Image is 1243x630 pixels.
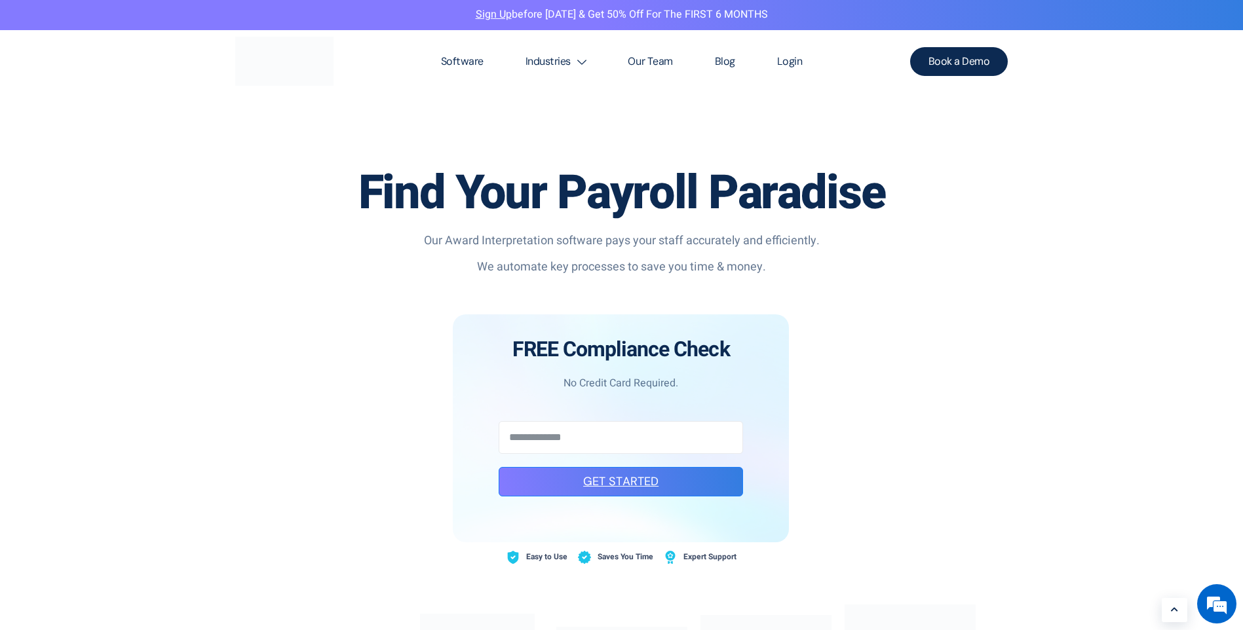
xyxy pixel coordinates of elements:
a: Learn More [1162,598,1187,622]
a: Industries [505,30,607,93]
span: Easy to Use [523,549,567,566]
a: Our Team [607,30,693,93]
p: before [DATE] & Get 50% Off for the FIRST 6 MONTHS [10,7,1233,24]
h4: FREE Compliance Check [499,337,743,362]
button: GET STARTED [499,467,743,496]
a: Book a Demo [910,47,1008,76]
span: Saves You Time [594,549,653,566]
p: Our Award Interpretation software pays your staff accurately and efficiently. [281,232,963,250]
h1: Find Your Payroll Paradise [281,168,963,219]
p: No Credit Card Required. [499,375,743,392]
a: Login [756,30,824,93]
p: We automate key processes to save you time & money. [281,259,963,276]
a: Software [420,30,505,93]
a: Blog [694,30,756,93]
a: Sign Up [476,7,512,22]
span: Expert Support [680,549,736,566]
span: Book a Demo [928,56,990,67]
